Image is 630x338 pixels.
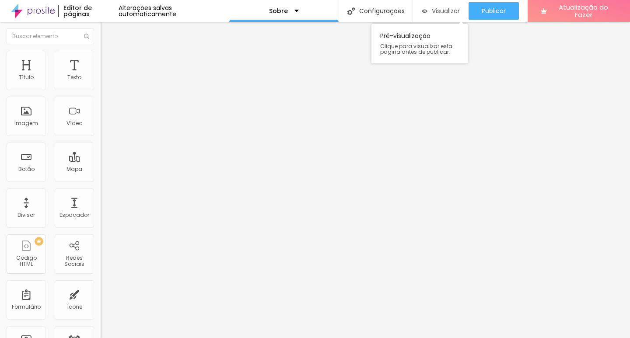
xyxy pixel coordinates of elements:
font: Configurações [359,7,405,15]
font: Pré-visualização [380,31,430,40]
font: Redes Sociais [64,254,84,268]
font: Sobre [269,7,288,15]
img: view-1.svg [422,7,427,15]
font: Visualizar [432,7,460,15]
font: Imagem [14,119,38,127]
font: Texto [67,73,81,81]
button: Publicar [469,2,519,20]
font: Alterações salvas automaticamente [119,3,176,18]
font: Espaçador [59,211,89,219]
font: Editor de páginas [63,3,92,18]
img: Ícone [347,7,355,15]
font: Clique para visualizar esta página antes de publicar. [380,42,452,56]
font: Título [19,73,34,81]
font: Mapa [66,165,82,173]
font: Divisor [17,211,35,219]
font: Botão [18,165,35,173]
font: Atualização do Fazer [559,3,608,19]
img: Ícone [84,34,89,39]
font: Publicar [482,7,506,15]
input: Buscar elemento [7,28,94,44]
font: Vídeo [66,119,82,127]
font: Formulário [12,303,41,310]
button: Visualizar [413,2,469,20]
iframe: Editor [101,22,630,338]
font: Código HTML [16,254,37,268]
font: Ícone [67,303,82,310]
